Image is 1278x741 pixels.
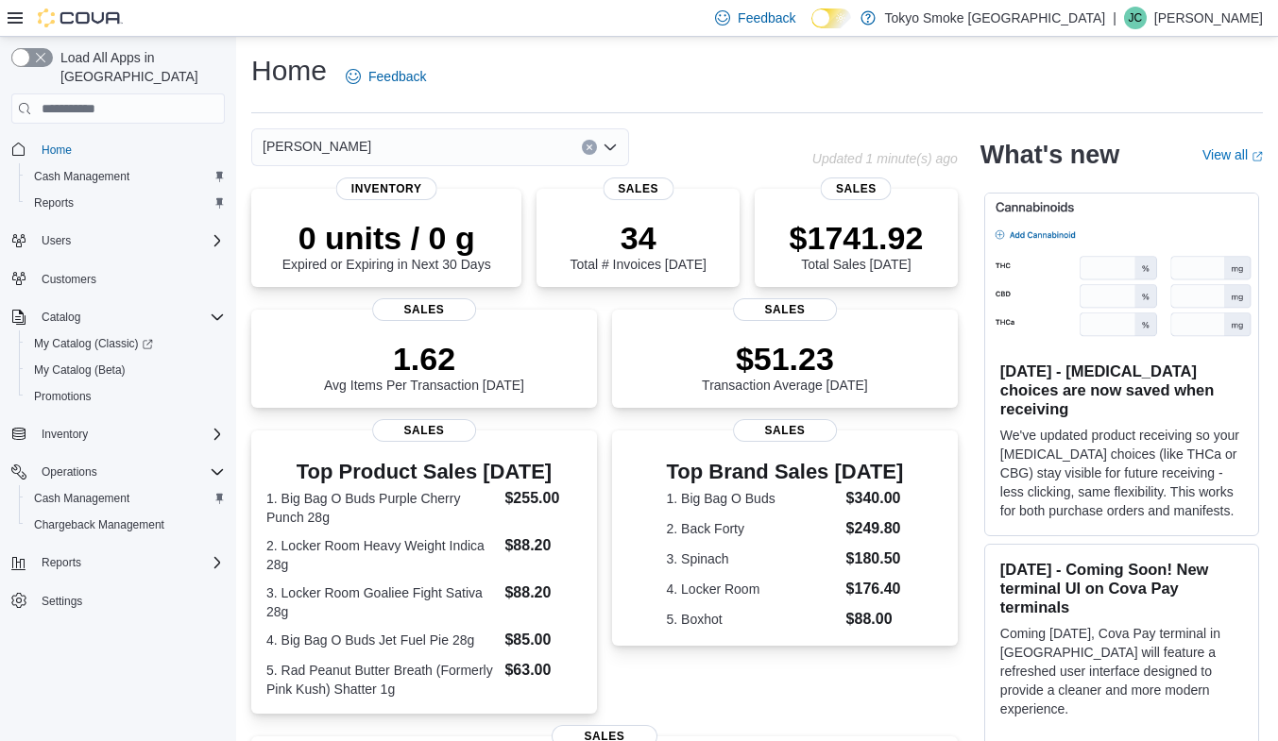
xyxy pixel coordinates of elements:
button: Cash Management [19,163,232,190]
span: My Catalog (Classic) [34,336,153,351]
span: Promotions [34,389,92,404]
dt: 3. Locker Room Goaliee Fight Sativa 28g [266,583,497,621]
p: Coming [DATE], Cova Pay terminal in [GEOGRAPHIC_DATA] will feature a refreshed user interface des... [1000,624,1243,718]
h3: Top Product Sales [DATE] [266,461,582,483]
span: Catalog [34,306,225,328]
a: Cash Management [26,165,137,188]
span: Inventory [42,427,88,442]
button: Home [4,135,232,162]
dt: 4. Locker Room [667,580,839,598]
span: JC [1129,7,1143,29]
span: [PERSON_NAME] [263,135,371,158]
span: Reports [34,195,74,211]
button: Settings [4,587,232,615]
span: Sales [821,177,892,200]
span: Load All Apps in [GEOGRAPHIC_DATA] [53,48,225,86]
p: We've updated product receiving so your [MEDICAL_DATA] choices (like THCa or CBG) stay visible fo... [1000,426,1243,520]
span: Dark Mode [811,28,812,29]
dt: 3. Spinach [667,549,839,568]
button: Catalog [34,306,88,328]
dt: 2. Locker Room Heavy Weight Indica 28g [266,536,497,574]
button: Catalog [4,304,232,330]
span: Settings [42,594,82,609]
dt: 5. Boxhot [667,610,839,629]
div: Total # Invoices [DATE] [570,219,706,272]
span: Catalog [42,310,80,325]
dd: $176.40 [846,578,904,600]
button: Users [4,227,232,254]
dd: $249.80 [846,517,904,540]
span: Home [34,137,225,160]
h3: Top Brand Sales [DATE] [667,461,904,483]
dd: $85.00 [504,629,581,651]
p: 0 units / 0 g [282,219,491,257]
nav: Complex example [11,127,225,664]
button: Chargeback Management [19,512,232,538]
h1: Home [251,52,327,90]
span: Reports [26,192,225,214]
a: Cash Management [26,487,137,510]
dt: 5. Rad Peanut Butter Breath (Formerly Pink Kush) Shatter 1g [266,661,497,699]
dd: $88.20 [504,581,581,604]
span: Cash Management [26,487,225,510]
span: Sales [372,419,476,442]
button: Users [34,229,78,252]
span: My Catalog (Beta) [34,362,126,378]
p: 34 [570,219,706,257]
dt: 4. Big Bag O Buds Jet Fuel Pie 28g [266,631,497,649]
dt: 1. Big Bag O Buds [667,489,839,508]
dd: $255.00 [504,487,581,510]
dd: $88.00 [846,608,904,631]
button: Open list of options [603,140,618,155]
button: Cash Management [19,485,232,512]
span: Reports [42,555,81,570]
button: Inventory [34,423,95,446]
dt: 2. Back Forty [667,519,839,538]
span: Inventory [34,423,225,446]
a: My Catalog (Beta) [26,359,133,381]
a: My Catalog (Classic) [26,332,161,355]
button: Clear input [582,140,597,155]
button: Inventory [4,421,232,447]
img: Cova [38,8,123,27]
button: Operations [4,459,232,485]
a: Promotions [26,385,99,408]
dd: $340.00 [846,487,904,510]
span: Users [42,233,71,248]
span: Sales [372,298,476,321]
a: Feedback [338,58,434,95]
button: Customers [4,265,232,293]
div: Transaction Average [DATE] [702,340,868,393]
a: Chargeback Management [26,514,172,536]
button: My Catalog (Beta) [19,357,232,383]
span: Cash Management [34,169,129,184]
span: Inventory [336,177,437,200]
input: Dark Mode [811,8,851,28]
span: Feedback [738,8,795,27]
button: Promotions [19,383,232,410]
h3: [DATE] - Coming Soon! New terminal UI on Cova Pay terminals [1000,560,1243,616]
span: My Catalog (Classic) [26,332,225,355]
dd: $88.20 [504,534,581,557]
span: Settings [34,589,225,613]
span: Sales [733,298,837,321]
button: Reports [34,551,89,574]
span: Operations [42,464,97,480]
p: $1741.92 [790,219,924,257]
div: Avg Items Per Transaction [DATE] [324,340,524,393]
h3: [DATE] - [MEDICAL_DATA] choices are now saved when receiving [1000,362,1243,418]
a: Customers [34,268,104,291]
p: $51.23 [702,340,868,378]
span: Operations [34,461,225,483]
span: Users [34,229,225,252]
button: Operations [34,461,105,483]
span: Chargeback Management [34,517,164,532]
span: Chargeback Management [26,514,225,536]
p: Tokyo Smoke [GEOGRAPHIC_DATA] [885,7,1106,29]
dt: 1. Big Bag O Buds Purple Cherry Punch 28g [266,489,497,527]
span: Sales [603,177,673,200]
p: Updated 1 minute(s) ago [812,151,958,166]
p: 1.62 [324,340,524,378]
a: Settings [34,590,90,613]
div: Expired or Expiring in Next 30 Days [282,219,491,272]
